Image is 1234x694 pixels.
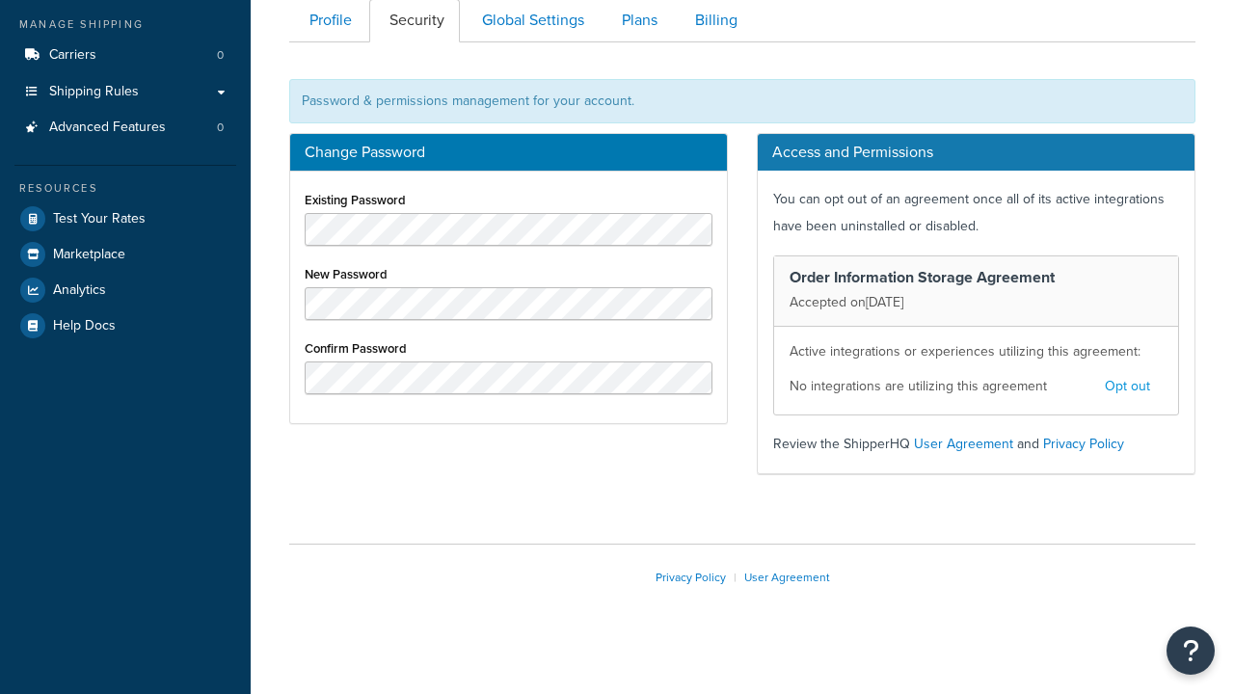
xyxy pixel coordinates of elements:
a: Carriers 0 [14,38,236,73]
h3: Change Password [305,144,712,161]
button: Open Resource Center [1167,627,1215,675]
span: Carriers [49,47,96,64]
p: Accepted on [DATE] [790,289,1163,316]
a: Marketplace [14,237,236,272]
p: Active integrations or experiences utilizing this agreement: [790,338,1163,365]
h4: Order Information Storage Agreement [790,266,1163,289]
a: Advanced Features 0 [14,110,236,146]
span: Analytics [53,282,106,299]
li: Carriers [14,38,236,73]
label: Existing Password [305,193,406,207]
a: User Agreement [744,569,830,586]
span: 0 [217,47,224,64]
div: Resources [14,180,236,197]
div: Manage Shipping [14,16,236,33]
span: Help Docs [53,318,116,334]
p: You can opt out of an agreement once all of its active integrations have been uninstalled or disa... [773,186,1179,240]
span: Test Your Rates [53,211,146,227]
a: Privacy Policy [1043,434,1124,454]
span: Advanced Features [49,120,166,136]
h3: Access and Permissions [758,134,1194,171]
a: Analytics [14,273,236,307]
a: Test Your Rates [14,201,236,236]
span: Shipping Rules [49,84,139,100]
p: No integrations are utilizing this agreement [790,373,1047,400]
span: 0 [217,120,224,136]
label: Confirm Password [305,341,407,356]
a: User Agreement [914,434,1013,454]
li: Advanced Features [14,110,236,146]
a: Privacy Policy [656,569,726,586]
span: Marketplace [53,247,125,263]
a: Shipping Rules [14,74,236,110]
button: Opt out [1092,370,1163,403]
span: | [734,569,737,586]
div: Password & permissions management for your account. [289,79,1195,123]
a: Help Docs [14,308,236,343]
label: New Password [305,267,388,281]
p: Review the ShipperHQ and [773,431,1179,458]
